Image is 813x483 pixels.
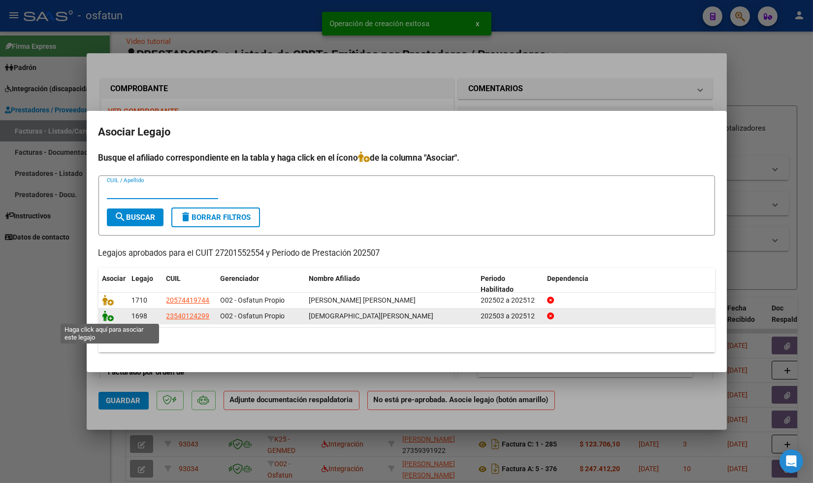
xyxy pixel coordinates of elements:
[221,312,285,320] span: O02 - Osfatun Propio
[132,296,148,304] span: 1710
[180,211,192,223] mat-icon: delete
[543,268,715,301] datatable-header-cell: Dependencia
[98,268,128,301] datatable-header-cell: Asociar
[171,207,260,227] button: Borrar Filtros
[180,213,251,222] span: Borrar Filtros
[481,310,539,322] div: 202503 a 202512
[115,213,156,222] span: Buscar
[166,312,210,320] span: 23540124299
[305,268,477,301] datatable-header-cell: Nombre Afiliado
[98,151,715,164] h4: Busque el afiliado correspondiente en la tabla y haga click en el ícono de la columna "Asociar".
[163,268,217,301] datatable-header-cell: CUIL
[547,275,588,282] span: Dependencia
[98,247,715,260] p: Legajos aprobados para el CUIT 27201552554 y Período de Prestación 202507
[98,328,715,352] div: 2 registros
[309,275,360,282] span: Nombre Afiliado
[481,275,514,294] span: Periodo Habilitado
[309,312,434,320] span: JUAREZ ROMAN EMILIANO
[128,268,163,301] datatable-header-cell: Legajo
[217,268,305,301] datatable-header-cell: Gerenciador
[166,275,181,282] span: CUIL
[115,211,127,223] mat-icon: search
[98,123,715,141] h2: Asociar Legajo
[309,296,416,304] span: MIRANDA PONCE CIRO GABRIEL
[477,268,543,301] datatable-header-cell: Periodo Habilitado
[481,295,539,306] div: 202502 a 202512
[221,275,260,282] span: Gerenciador
[221,296,285,304] span: O02 - Osfatun Propio
[132,312,148,320] span: 1698
[102,275,126,282] span: Asociar
[107,208,163,226] button: Buscar
[132,275,154,282] span: Legajo
[780,449,803,473] div: Open Intercom Messenger
[166,296,210,304] span: 20574419744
